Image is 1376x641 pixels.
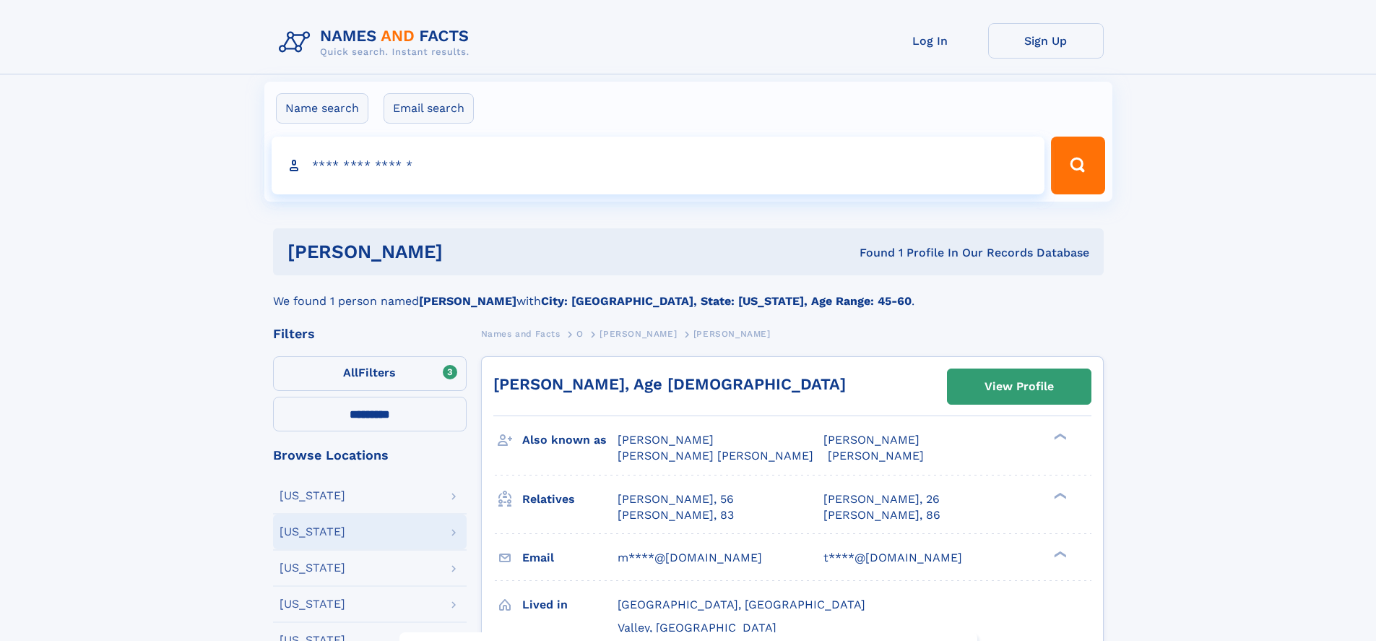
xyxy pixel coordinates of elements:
span: All [343,366,358,379]
div: [US_STATE] [280,490,345,502]
div: [US_STATE] [280,598,345,610]
span: [PERSON_NAME] [828,449,924,463]
span: [PERSON_NAME] [618,433,714,447]
div: Filters [273,327,467,340]
span: [PERSON_NAME] [823,433,920,447]
label: Filters [273,356,467,391]
span: [PERSON_NAME] [PERSON_NAME] [618,449,813,463]
div: [US_STATE] [280,526,345,538]
h3: Lived in [522,593,618,617]
a: View Profile [948,369,1091,404]
span: [PERSON_NAME] [693,329,771,339]
a: [PERSON_NAME], 56 [618,491,734,507]
b: City: [GEOGRAPHIC_DATA], State: [US_STATE], Age Range: 45-60 [541,294,912,308]
span: [GEOGRAPHIC_DATA], [GEOGRAPHIC_DATA] [618,598,865,611]
h1: [PERSON_NAME] [287,243,652,261]
h3: Also known as [522,428,618,452]
div: Browse Locations [273,449,467,462]
button: Search Button [1051,137,1104,194]
div: [US_STATE] [280,562,345,574]
b: [PERSON_NAME] [419,294,516,308]
a: [PERSON_NAME], 86 [823,507,940,523]
img: Logo Names and Facts [273,23,481,62]
a: Names and Facts [481,324,561,343]
a: [PERSON_NAME] [600,324,677,343]
label: Email search [384,93,474,124]
div: ❯ [1050,432,1068,442]
div: View Profile [985,370,1054,403]
a: [PERSON_NAME], 83 [618,507,734,523]
h3: Relatives [522,487,618,512]
span: O [576,329,584,339]
a: Log In [873,23,988,59]
input: search input [272,137,1045,194]
label: Name search [276,93,368,124]
span: [PERSON_NAME] [600,329,677,339]
div: ❯ [1050,491,1068,500]
a: O [576,324,584,343]
span: Valley, [GEOGRAPHIC_DATA] [618,621,776,634]
div: ❯ [1050,549,1068,559]
div: We found 1 person named with . [273,275,1104,310]
a: Sign Up [988,23,1104,59]
a: [PERSON_NAME], 26 [823,491,940,507]
div: Found 1 Profile In Our Records Database [651,245,1089,261]
h3: Email [522,546,618,570]
a: [PERSON_NAME], Age [DEMOGRAPHIC_DATA] [493,375,846,393]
